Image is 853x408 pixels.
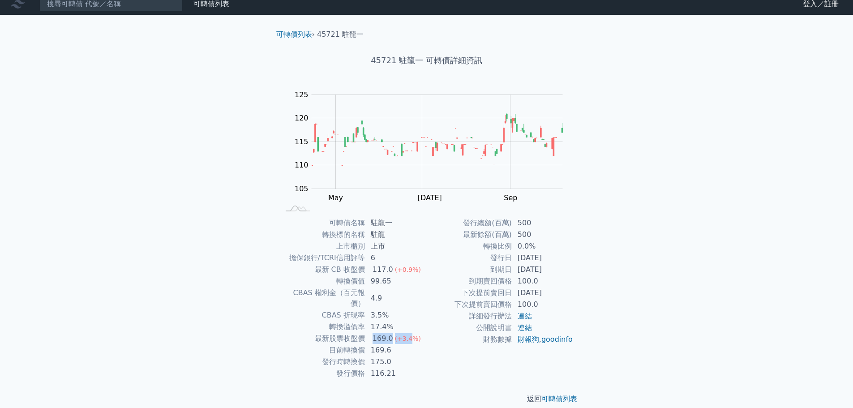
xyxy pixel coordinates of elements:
[269,54,584,67] h1: 45721 駐龍一 可轉債詳細資訊
[280,275,365,287] td: 轉換價值
[280,264,365,275] td: 最新 CB 收盤價
[295,90,309,99] tspan: 125
[427,229,512,241] td: 最新餘額(百萬)
[512,264,574,275] td: [DATE]
[427,310,512,322] td: 詳細發行辦法
[280,344,365,356] td: 目前轉換價
[512,334,574,345] td: ,
[280,287,365,309] td: CBAS 權利金（百元報價）
[317,29,364,40] li: 45721 駐龍一
[280,333,365,344] td: 最新股票收盤價
[280,321,365,333] td: 轉換溢價率
[371,333,395,344] div: 169.0
[280,368,365,379] td: 發行價格
[418,193,442,202] tspan: [DATE]
[512,229,574,241] td: 500
[518,312,532,320] a: 連結
[427,264,512,275] td: 到期日
[280,217,365,229] td: 可轉債名稱
[312,114,562,166] g: Series
[427,241,512,252] td: 轉換比例
[518,335,539,344] a: 財報狗
[276,30,312,39] a: 可轉債列表
[512,287,574,299] td: [DATE]
[269,394,584,404] p: 返回
[295,185,309,193] tspan: 105
[365,321,427,333] td: 17.4%
[427,299,512,310] td: 下次提前賣回價格
[365,287,427,309] td: 4.9
[808,365,853,408] iframe: Chat Widget
[427,217,512,229] td: 發行總額(百萬)
[276,29,315,40] li: ›
[295,137,309,146] tspan: 115
[295,161,309,169] tspan: 110
[365,368,427,379] td: 116.21
[427,275,512,287] td: 到期賣回價格
[280,241,365,252] td: 上市櫃別
[518,323,532,332] a: 連結
[290,90,576,202] g: Chart
[427,252,512,264] td: 發行日
[365,217,427,229] td: 駐龍一
[427,287,512,299] td: 下次提前賣回日
[365,252,427,264] td: 6
[295,114,309,122] tspan: 120
[365,229,427,241] td: 駐龍
[512,252,574,264] td: [DATE]
[365,344,427,356] td: 169.6
[371,264,395,275] div: 117.0
[541,395,577,403] a: 可轉債列表
[504,193,517,202] tspan: Sep
[427,334,512,345] td: 財務數據
[427,322,512,334] td: 公開說明書
[541,335,573,344] a: goodinfo
[280,229,365,241] td: 轉換標的名稱
[512,275,574,287] td: 100.0
[280,309,365,321] td: CBAS 折現率
[280,356,365,368] td: 發行時轉換價
[395,266,421,273] span: (+0.9%)
[280,252,365,264] td: 擔保銀行/TCRI信用評等
[328,193,343,202] tspan: May
[365,275,427,287] td: 99.65
[365,356,427,368] td: 175.0
[395,335,421,342] span: (+3.4%)
[365,309,427,321] td: 3.5%
[512,299,574,310] td: 100.0
[512,217,574,229] td: 500
[365,241,427,252] td: 上市
[512,241,574,252] td: 0.0%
